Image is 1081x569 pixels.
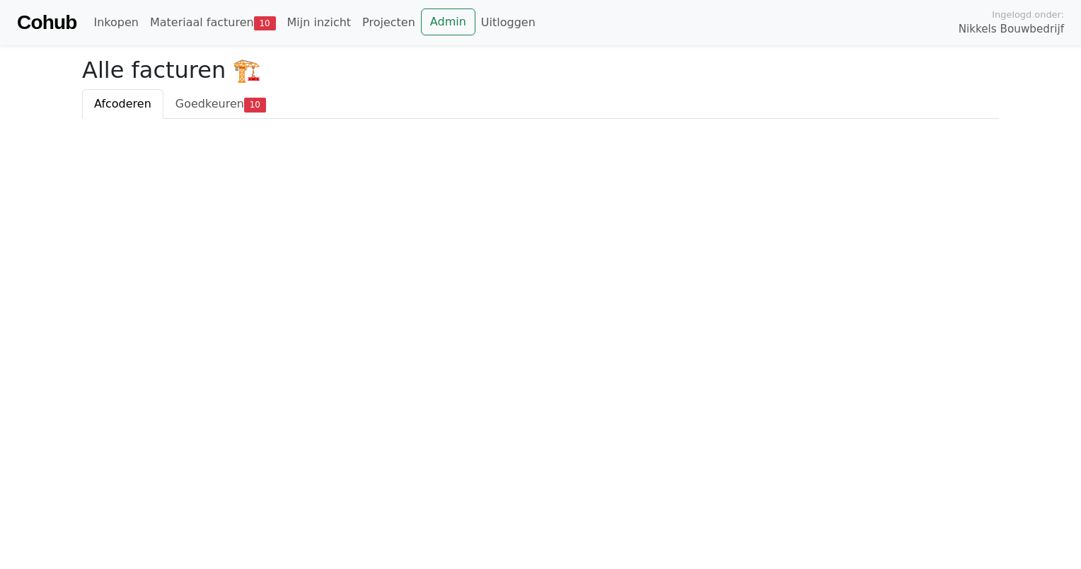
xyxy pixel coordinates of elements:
span: 10 [254,16,276,30]
h2: Alle facturen 🏗️ [82,57,999,84]
a: Afcoderen [82,89,163,119]
a: Mijn inzicht [282,8,357,37]
a: Uitloggen [475,8,541,37]
a: Goedkeuren10 [163,89,278,119]
a: Projecten [357,8,421,37]
span: Goedkeuren [175,97,244,110]
span: Ingelogd onder: [992,8,1064,21]
a: Inkopen [88,8,144,37]
a: Materiaal facturen10 [144,8,282,37]
a: Admin [421,8,475,35]
span: Nikkels Bouwbedrijf [959,21,1064,38]
a: Cohub [17,6,76,40]
span: 10 [244,98,266,112]
span: Afcoderen [94,97,151,110]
